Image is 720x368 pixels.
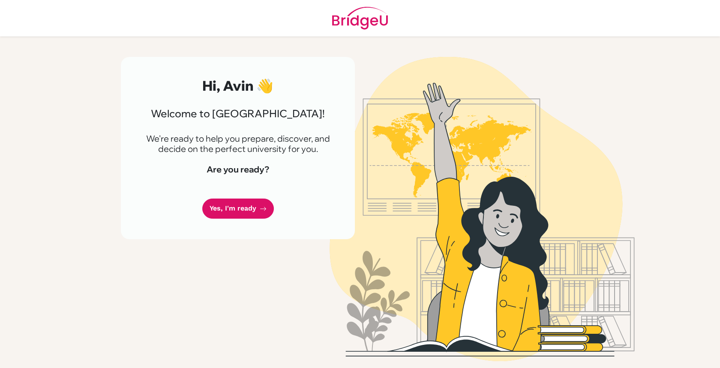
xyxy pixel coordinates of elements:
[141,77,334,94] h2: Hi, Avin 👋
[202,199,274,219] a: Yes, I'm ready
[141,164,334,175] h4: Are you ready?
[141,134,334,154] p: We're ready to help you prepare, discover, and decide on the perfect university for you.
[141,107,334,120] h3: Welcome to [GEOGRAPHIC_DATA]!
